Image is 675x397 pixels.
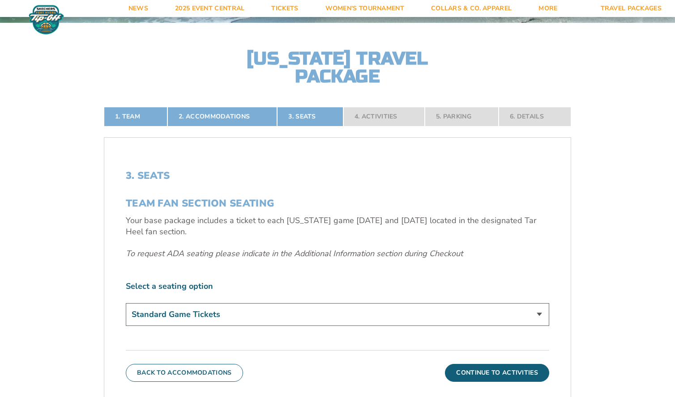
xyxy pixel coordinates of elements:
a: 1. Team [104,107,167,127]
p: Your base package includes a ticket to each [US_STATE] game [DATE] and [DATE] located in the desi... [126,215,549,237]
label: Select a seating option [126,281,549,292]
img: Fort Myers Tip-Off [27,4,66,35]
h2: 3. Seats [126,170,549,182]
button: Back To Accommodations [126,364,243,382]
h2: [US_STATE] Travel Package [239,50,436,85]
a: 2. Accommodations [167,107,277,127]
h3: TEAM FAN SECTION SEATING [126,198,549,209]
button: Continue To Activities [445,364,549,382]
em: To request ADA seating please indicate in the Additional Information section during Checkout [126,248,463,259]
